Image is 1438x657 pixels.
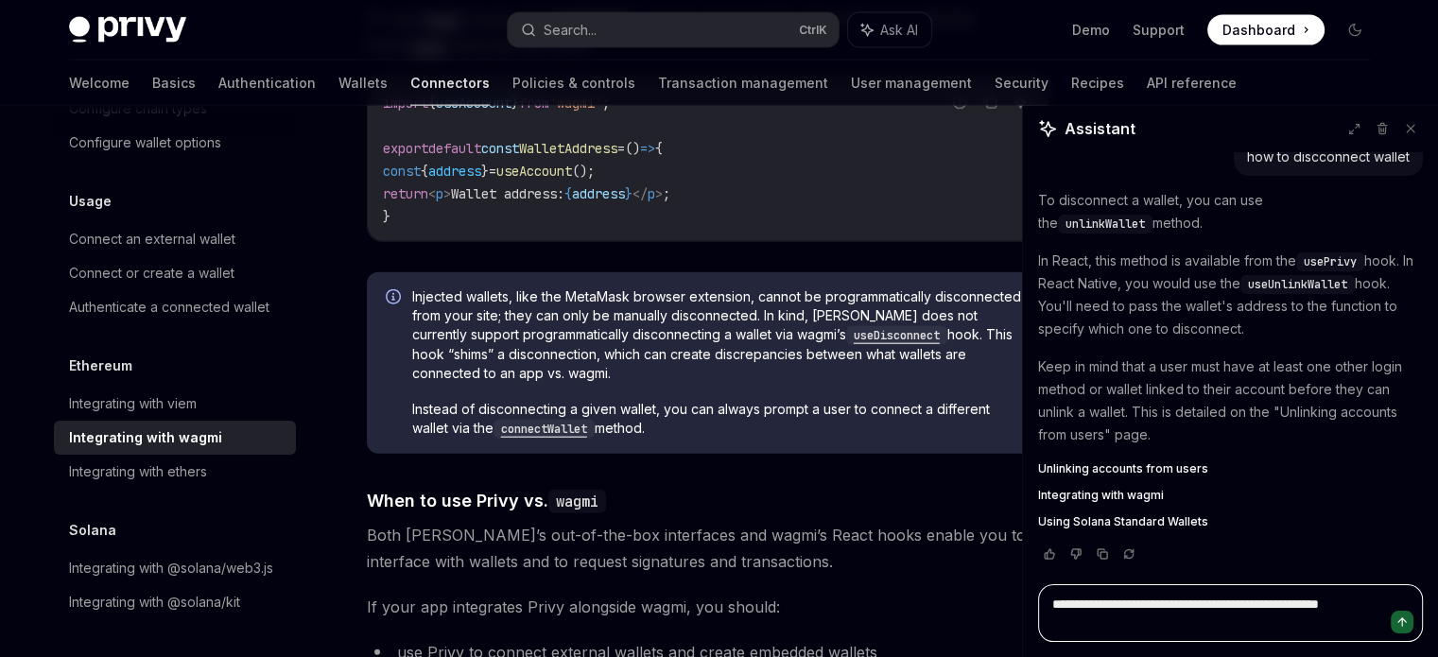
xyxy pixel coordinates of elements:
a: Connect or create a wallet [54,256,296,290]
span: useAccount [496,163,572,180]
a: useDisconnect [846,326,947,342]
code: wagmi [548,490,606,513]
span: } [383,208,390,225]
span: default [428,140,481,157]
code: useDisconnect [846,326,947,345]
a: Integrating with @solana/kit [54,585,296,619]
a: Recipes [1071,61,1124,106]
span: const [383,163,421,180]
a: Demo [1072,21,1110,40]
span: { [655,140,663,157]
a: User management [851,61,972,106]
div: Connect or create a wallet [69,262,234,285]
span: unlinkWallet [1066,216,1145,232]
div: Configure wallet options [69,131,221,154]
a: Support [1133,21,1185,40]
a: Connect an external wallet [54,222,296,256]
p: Keep in mind that a user must have at least one other login method or wallet linked to their acco... [1038,355,1423,446]
div: Integrating with viem [69,392,197,415]
svg: Info [386,289,405,308]
a: Integrating with @solana/web3.js [54,551,296,585]
a: connectWallet [494,420,595,436]
code: connectWallet [494,420,595,439]
h5: Usage [69,190,112,213]
span: Unlinking accounts from users [1038,461,1208,476]
a: Policies & controls [512,61,635,106]
span: (); [572,163,595,180]
span: WalletAddress [519,140,617,157]
span: } [481,163,489,180]
button: Send message [1391,611,1413,633]
a: Welcome [69,61,130,106]
span: Assistant [1065,117,1135,140]
button: Search...CtrlK [508,13,839,47]
h5: Solana [69,519,116,542]
span: => [640,140,655,157]
div: Connect an external wallet [69,228,235,251]
a: Integrating with viem [54,387,296,421]
a: Using Solana Standard Wallets [1038,514,1423,529]
a: Transaction management [658,61,828,106]
a: Security [995,61,1048,106]
span: useUnlinkWallet [1248,277,1347,292]
h5: Ethereum [69,354,132,377]
span: Ctrl K [799,23,827,38]
span: Using Solana Standard Wallets [1038,514,1208,529]
span: Both [PERSON_NAME]’s out-of-the-box interfaces and wagmi’s React hooks enable you to interface wi... [367,522,1048,575]
div: how to discconnect wallet [1247,147,1410,166]
a: Integrating with ethers [54,455,296,489]
a: Integrating with wagmi [54,421,296,455]
p: In React, this method is available from the hook. In React Native, you would use the hook. You'll... [1038,250,1423,340]
div: Integrating with ethers [69,460,207,483]
div: Integrating with @solana/web3.js [69,557,273,579]
a: Basics [152,61,196,106]
span: > [655,185,663,202]
a: API reference [1147,61,1237,106]
span: p [436,185,443,202]
a: Integrating with wagmi [1038,488,1423,503]
span: = [617,140,625,157]
span: p [648,185,655,202]
span: const [481,140,519,157]
span: Instead of disconnecting a given wallet, you can always prompt a user to connect a different wall... [412,400,1030,439]
button: Toggle dark mode [1340,15,1370,45]
span: () [625,140,640,157]
a: Connectors [410,61,490,106]
span: Ask AI [880,21,918,40]
span: { [564,185,572,202]
span: Injected wallets, like the MetaMask browser extension, cannot be programmatically disconnected fr... [412,287,1030,383]
a: Configure wallet options [54,126,296,160]
span: = [489,163,496,180]
span: export [383,140,428,157]
img: dark logo [69,17,186,43]
div: Integrating with wagmi [69,426,222,449]
span: When to use Privy vs. [367,488,606,513]
div: Search... [544,19,597,42]
span: address [572,185,625,202]
a: Dashboard [1207,15,1325,45]
span: Dashboard [1222,21,1295,40]
span: { [421,163,428,180]
span: } [625,185,632,202]
span: If your app integrates Privy alongside wagmi, you should: [367,594,1048,620]
p: To disconnect a wallet, you can use the method. [1038,189,1423,234]
a: Unlinking accounts from users [1038,461,1423,476]
span: address [428,163,481,180]
span: </ [632,185,648,202]
span: Wallet address: [451,185,564,202]
div: Integrating with @solana/kit [69,591,240,614]
span: > [443,185,451,202]
a: Wallets [338,61,388,106]
button: Ask AI [848,13,931,47]
span: usePrivy [1304,254,1357,269]
span: < [428,185,436,202]
div: Authenticate a connected wallet [69,296,269,319]
span: Integrating with wagmi [1038,488,1164,503]
span: return [383,185,428,202]
a: Authentication [218,61,316,106]
span: ; [663,185,670,202]
a: Authenticate a connected wallet [54,290,296,324]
